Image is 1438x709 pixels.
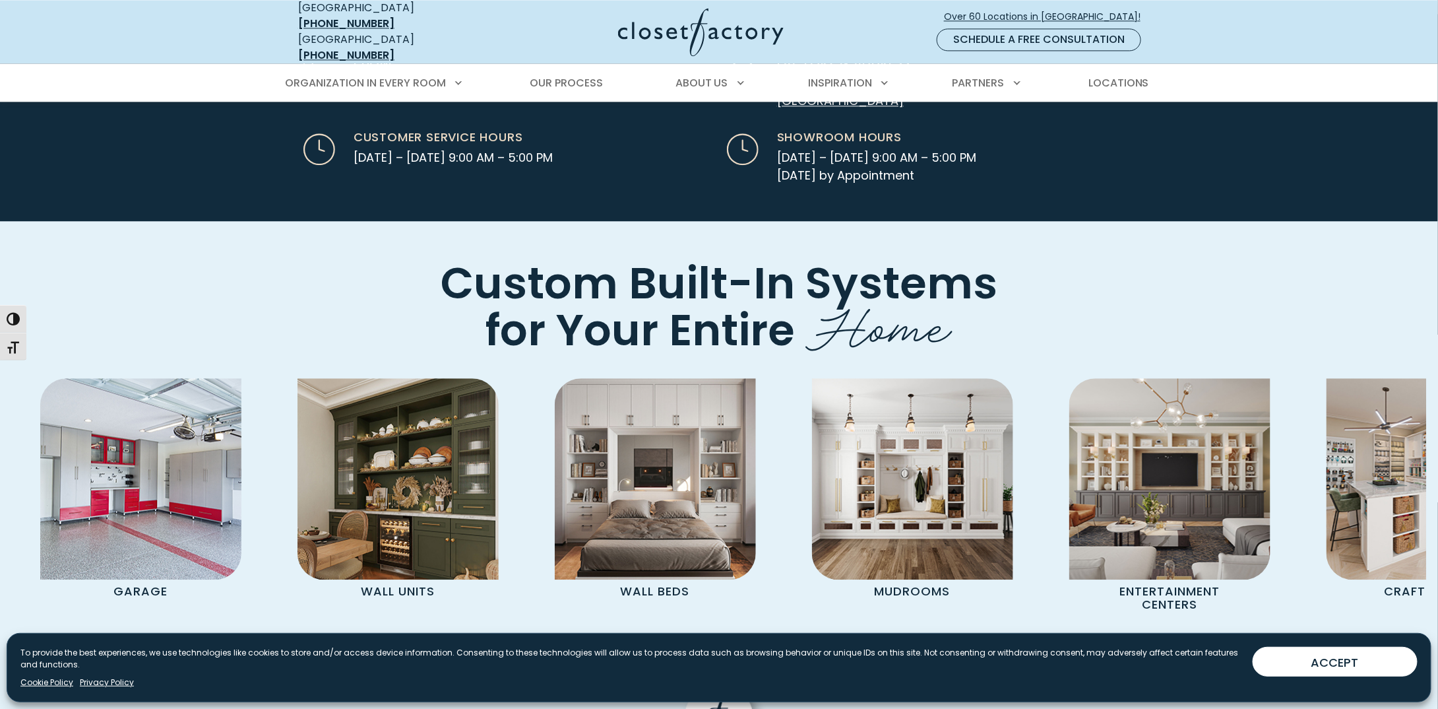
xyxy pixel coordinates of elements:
a: Wall unit Wall Units [269,378,526,604]
a: [PHONE_NUMBER] [298,16,394,31]
p: Wall Beds [580,580,731,604]
span: for Your Entire [486,300,796,360]
img: Garage Cabinets [40,378,241,580]
img: Closet Factory Logo [618,8,784,56]
span: Locations [1088,75,1149,90]
span: Partners [953,75,1005,90]
a: Wall Bed Wall Beds [526,378,784,604]
a: Schedule a Free Consultation [937,28,1141,51]
span: Custom Built-In Systems [441,253,997,314]
span: [DATE] by Appointment [777,166,976,184]
p: Garage [65,580,216,604]
p: To provide the best experiences, we use technologies like cookies to store and/or access device i... [20,647,1242,671]
span: [DATE] – [DATE] 9:00 AM – 5:00 PM [354,149,553,166]
span: [DATE] – [DATE] 9:00 AM – 5:00 PM [777,149,976,166]
img: Mudroom Cabinets [812,378,1013,580]
a: Entertainment Center Entertainment Centers [1041,378,1298,617]
a: Over 60 Locations in [GEOGRAPHIC_DATA]! [943,5,1152,28]
nav: Primary Menu [276,65,1162,102]
img: Wall unit [297,378,499,580]
div: [GEOGRAPHIC_DATA] [298,32,489,63]
p: Entertainment Centers [1094,580,1245,617]
span: Our Process [530,75,603,90]
span: Showroom Hours [777,128,902,146]
span: Customer Service Hours [354,128,523,146]
p: Mudrooms [837,580,988,604]
a: Garage Cabinets Garage [12,378,269,604]
span: Home [806,283,953,362]
span: About Us [675,75,728,90]
a: Cookie Policy [20,677,73,689]
img: Entertainment Center [1069,378,1270,580]
span: Organization in Every Room [285,75,446,90]
span: Inspiration [808,75,872,90]
button: ACCEPT [1253,647,1418,677]
p: Wall Units [323,580,474,604]
span: Over 60 Locations in [GEOGRAPHIC_DATA]! [944,10,1151,24]
a: Mudroom Cabinets Mudrooms [784,378,1041,604]
a: Privacy Policy [80,677,134,689]
img: Wall Bed [555,378,756,580]
a: [PHONE_NUMBER] [298,48,394,63]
